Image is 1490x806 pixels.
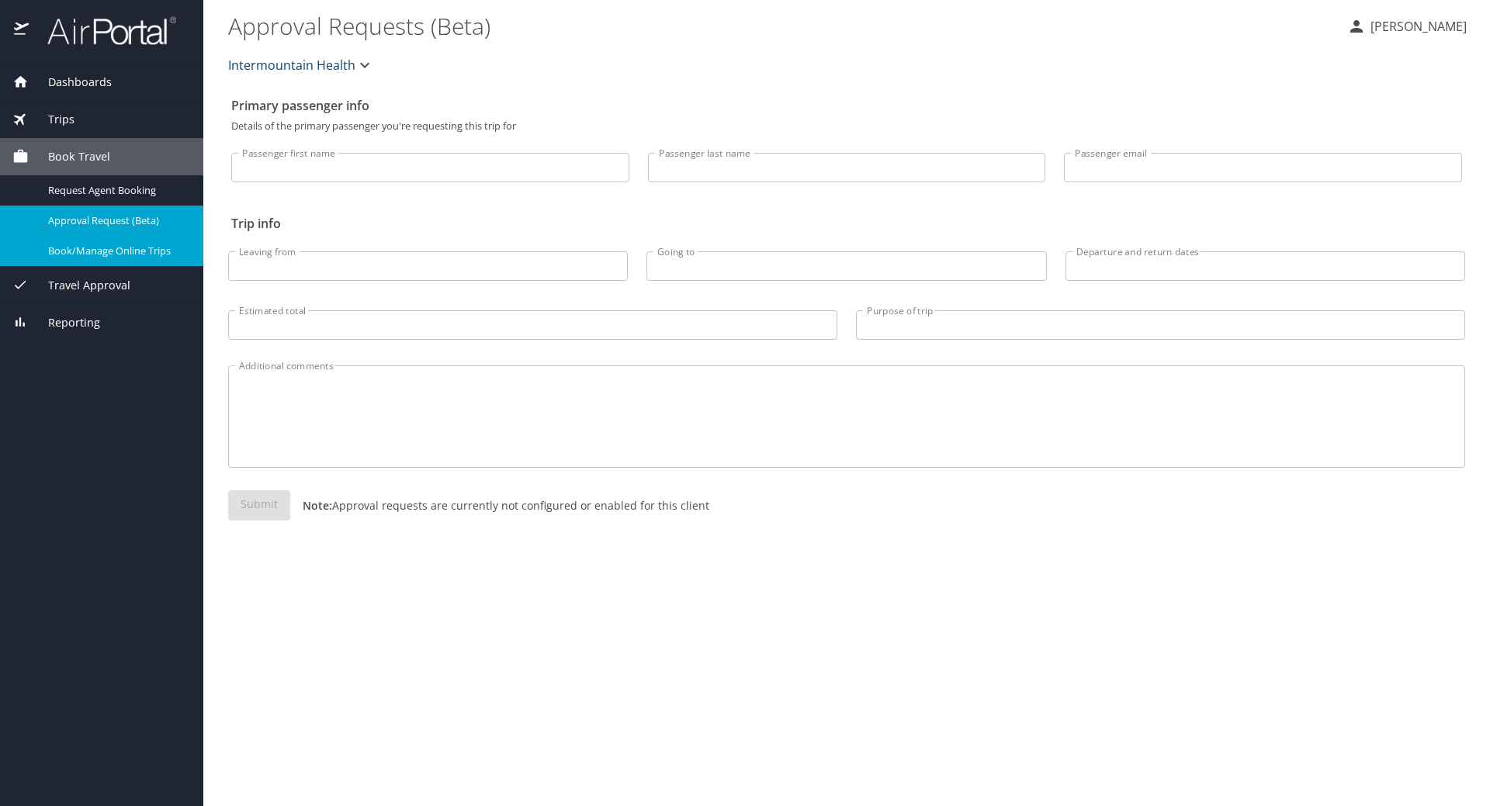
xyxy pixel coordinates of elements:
[222,50,380,81] button: Intermountain Health
[231,93,1462,118] h2: Primary passenger info
[14,16,30,46] img: icon-airportal.png
[48,244,185,258] span: Book/Manage Online Trips
[29,277,130,294] span: Travel Approval
[231,211,1462,236] h2: Trip info
[231,121,1462,131] p: Details of the primary passenger you're requesting this trip for
[30,16,176,46] img: airportal-logo.png
[29,74,112,91] span: Dashboards
[303,498,332,513] strong: Note:
[29,111,74,128] span: Trips
[228,54,355,76] span: Intermountain Health
[228,2,1335,50] h1: Approval Requests (Beta)
[290,497,709,514] p: Approval requests are currently not configured or enabled for this client
[29,148,110,165] span: Book Travel
[48,213,185,228] span: Approval Request (Beta)
[48,183,185,198] span: Request Agent Booking
[1366,17,1467,36] p: [PERSON_NAME]
[29,314,100,331] span: Reporting
[1341,12,1473,40] button: [PERSON_NAME]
